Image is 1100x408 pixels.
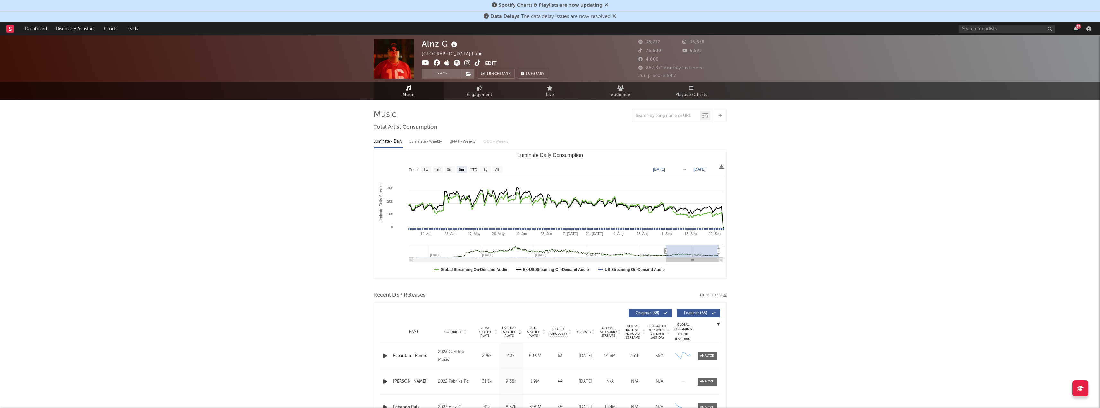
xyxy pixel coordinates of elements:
[624,353,646,359] div: 331k
[495,168,499,172] text: All
[605,267,665,272] text: US Streaming On-Demand Audio
[599,353,621,359] div: 14.8M
[21,22,51,35] a: Dashboard
[611,91,630,99] span: Audience
[422,50,490,58] div: [GEOGRAPHIC_DATA] | Latin
[638,66,702,70] span: 867,871 Monthly Listeners
[423,168,428,172] text: 1w
[525,326,542,338] span: ATD Spotify Plays
[633,311,662,315] span: Originals ( 38 )
[409,168,419,172] text: Zoom
[374,124,437,131] span: Total Artist Consumption
[599,378,621,385] div: N/A
[525,353,546,359] div: 60.9M
[649,378,670,385] div: N/A
[523,267,589,272] text: Ex-US Streaming On-Demand Audio
[477,378,497,385] div: 31.5k
[387,199,393,203] text: 20k
[487,70,511,78] span: Benchmark
[490,14,519,19] span: Data Delays
[458,168,464,172] text: 6m
[599,326,617,338] span: Global ATD Audio Streams
[653,167,665,172] text: [DATE]
[498,3,603,8] span: Spotify Charts & Playlists are now updating
[649,353,670,359] div: <5%
[444,330,463,334] span: Copyright
[501,353,522,359] div: 43k
[649,324,666,340] span: Estimated % Playlist Streams Last Day
[444,232,455,236] text: 28. Apr
[576,330,591,334] span: Released
[604,3,608,8] span: Dismiss
[517,152,583,158] text: Luminate Daily Consumption
[438,348,473,364] div: 2023 Candela Music
[477,353,497,359] div: 296k
[470,168,477,172] text: YTD
[675,91,707,99] span: Playlists/Charts
[585,82,656,100] a: Audience
[612,14,616,19] span: Dismiss
[393,329,435,334] div: Name
[549,378,571,385] div: 44
[546,91,554,99] span: Live
[409,136,443,147] div: Luminate - Weekly
[477,326,494,338] span: 7 Day Spotify Plays
[540,232,552,236] text: 23. Jun
[613,232,623,236] text: 4. Aug
[677,309,720,317] button: Features(65)
[517,232,527,236] text: 9. Jun
[526,72,545,76] span: Summary
[393,378,435,385] a: [PERSON_NAME]!
[374,82,444,100] a: Music
[683,167,687,172] text: →
[586,232,603,236] text: 21. [DATE]
[468,232,480,236] text: 12. May
[501,378,522,385] div: 9.38k
[438,378,473,386] div: 2022 Fabrika Fc
[100,22,122,35] a: Charts
[374,136,403,147] div: Luminate - Daily
[391,225,392,229] text: 0
[485,60,497,68] button: Edit
[387,212,393,216] text: 10k
[693,167,706,172] text: [DATE]
[501,326,518,338] span: Last Day Spotify Plays
[656,82,727,100] a: Playlists/Charts
[549,327,568,336] span: Spotify Popularity
[447,168,452,172] text: 3m
[575,353,596,359] div: [DATE]
[684,232,697,236] text: 15. Sep
[1076,24,1081,29] div: 27
[638,57,659,62] span: 4,600
[681,311,710,315] span: Features ( 65 )
[420,232,432,236] text: 14. Apr
[638,74,676,78] span: Jump Score: 64.7
[51,22,100,35] a: Discovery Assistant
[673,322,693,342] div: Global Streaming Trend (Last 60D)
[483,168,487,172] text: 1y
[549,353,571,359] div: 63
[444,82,515,100] a: Engagement
[682,49,702,53] span: 6,520
[403,91,415,99] span: Music
[490,14,611,19] span: : The data delay issues are now resolved
[638,49,661,53] span: 76,600
[563,232,578,236] text: 7. [DATE]
[122,22,142,35] a: Leads
[450,136,477,147] div: BMAT - Weekly
[629,309,672,317] button: Originals(38)
[467,91,492,99] span: Engagement
[441,267,507,272] text: Global Streaming On-Demand Audio
[661,232,672,236] text: 1. Sep
[638,40,661,44] span: 38,792
[959,25,1055,33] input: Search for artists
[515,82,585,100] a: Live
[492,232,505,236] text: 26. May
[393,353,435,359] a: Espantan - Remix
[700,293,727,297] button: Export CSV
[379,183,383,223] text: Luminate Daily Streams
[708,232,721,236] text: 29. Sep
[518,69,548,79] button: Summary
[422,39,459,49] div: Alnz G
